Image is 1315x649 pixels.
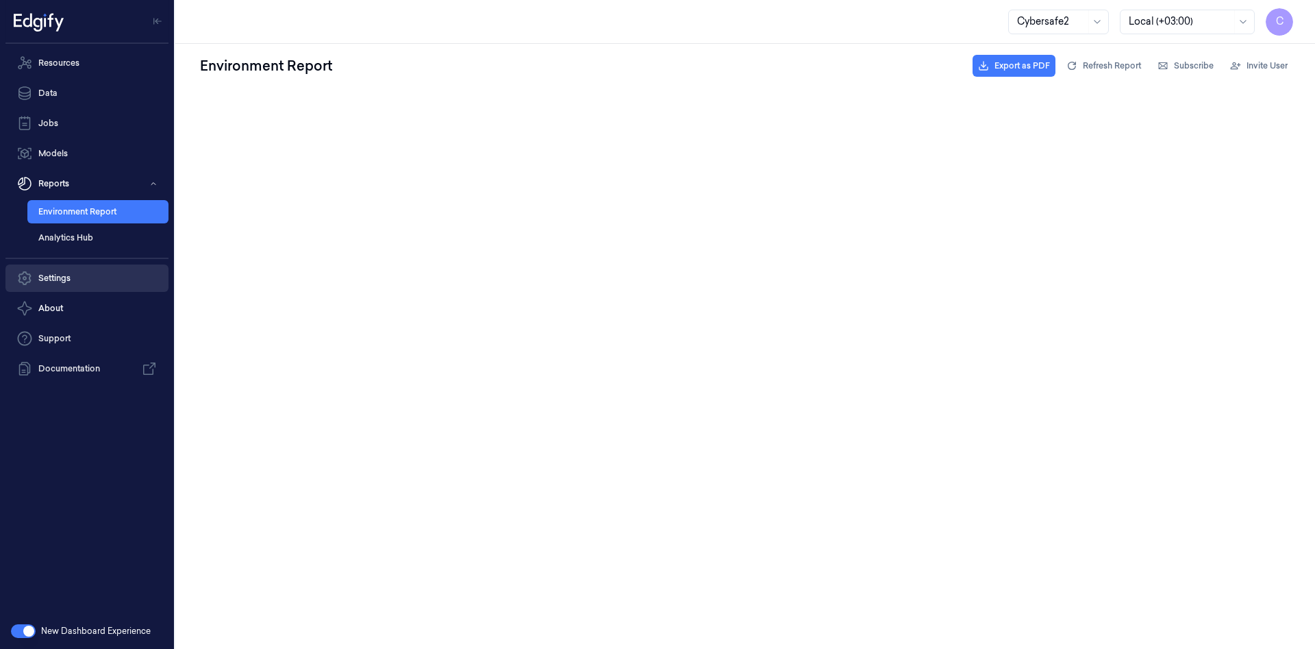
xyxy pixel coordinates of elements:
[197,53,335,78] div: Environment Report
[1083,60,1141,72] span: Refresh Report
[1225,55,1293,77] button: Invite User
[5,265,168,292] a: Settings
[5,110,168,137] a: Jobs
[994,60,1050,72] span: Export as PDF
[5,170,168,197] button: Reports
[1174,60,1214,72] span: Subscribe
[5,295,168,322] button: About
[147,10,168,32] button: Toggle Navigation
[1152,55,1219,77] button: Subscribe
[1247,60,1288,72] span: Invite User
[27,200,168,223] a: Environment Report
[5,355,168,382] a: Documentation
[5,325,168,352] a: Support
[973,55,1055,77] button: Export as PDF
[5,140,168,167] a: Models
[5,79,168,107] a: Data
[5,49,168,77] a: Resources
[27,226,168,249] a: Analytics Hub
[1266,8,1293,36] button: C
[1061,55,1147,77] button: Refresh Report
